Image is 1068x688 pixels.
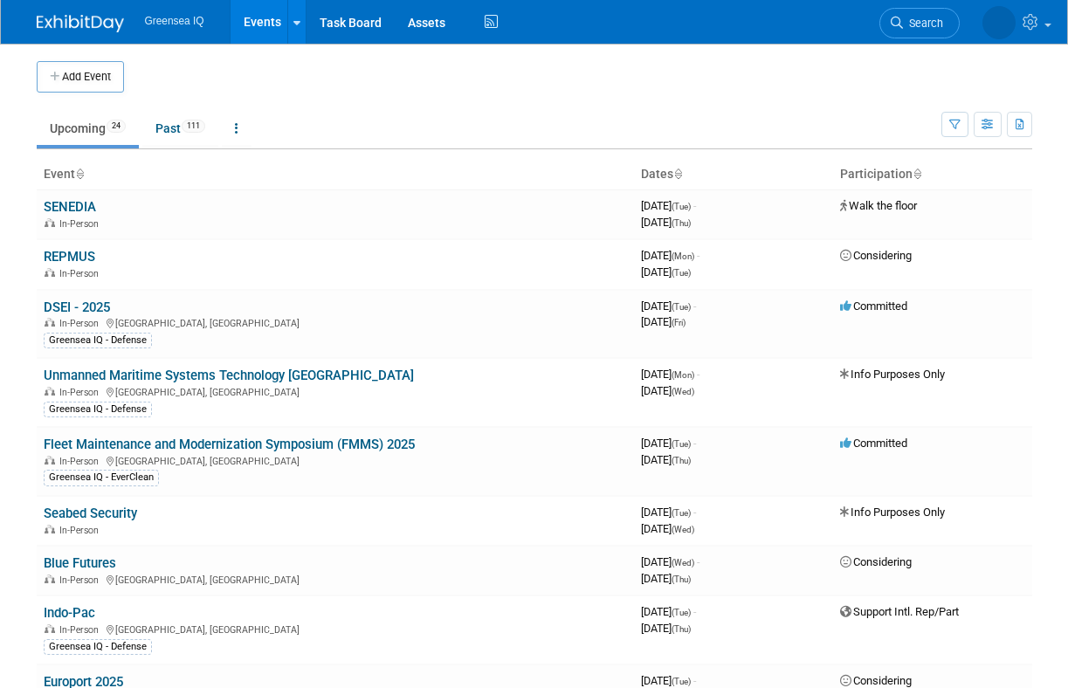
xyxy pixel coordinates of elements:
span: In-Person [59,456,104,467]
img: In-Person Event [45,218,55,227]
th: Event [37,160,634,189]
span: In-Person [59,574,104,586]
span: [DATE] [641,315,686,328]
span: Committed [840,437,907,450]
span: (Tue) [672,302,691,312]
a: Sort by Start Date [673,167,682,181]
div: Greensea IQ - EverClean [44,470,159,485]
span: (Mon) [672,251,694,261]
div: Greensea IQ - Defense [44,333,152,348]
span: Considering [840,555,912,568]
span: 111 [182,120,205,133]
span: In-Person [59,268,104,279]
span: [DATE] [641,384,694,397]
th: Participation [833,160,1032,189]
span: 24 [107,120,126,133]
span: Search [903,17,943,30]
span: [DATE] [641,506,696,519]
span: - [693,605,696,618]
span: [DATE] [641,572,691,585]
span: (Wed) [672,558,694,568]
span: Support Intl. Rep/Part [840,605,959,618]
a: Unmanned Maritime Systems Technology [GEOGRAPHIC_DATA] [44,368,414,383]
span: Considering [840,249,912,262]
img: ExhibitDay [37,15,124,32]
span: In-Person [59,318,104,329]
span: - [693,674,696,687]
img: In-Person Event [45,318,55,327]
a: Upcoming24 [37,112,139,145]
span: - [693,506,696,519]
a: DSEI - 2025 [44,299,110,315]
span: Committed [840,299,907,313]
span: - [697,368,699,381]
span: (Tue) [672,508,691,518]
div: [GEOGRAPHIC_DATA], [GEOGRAPHIC_DATA] [44,315,627,329]
span: (Mon) [672,370,694,380]
a: Sort by Participation Type [913,167,921,181]
span: [DATE] [641,299,696,313]
span: [DATE] [641,605,696,618]
span: Greensea IQ [145,15,204,27]
span: [DATE] [641,555,699,568]
span: - [697,249,699,262]
span: (Thu) [672,456,691,465]
div: [GEOGRAPHIC_DATA], [GEOGRAPHIC_DATA] [44,384,627,398]
img: In-Person Event [45,387,55,396]
span: Walk the floor [840,199,917,212]
span: [DATE] [641,265,691,279]
span: (Wed) [672,525,694,534]
img: In-Person Event [45,525,55,533]
span: (Fri) [672,318,686,327]
div: [GEOGRAPHIC_DATA], [GEOGRAPHIC_DATA] [44,572,627,586]
span: Considering [840,674,912,687]
span: - [693,299,696,313]
span: In-Person [59,218,104,230]
span: (Tue) [672,439,691,449]
span: (Tue) [672,202,691,211]
img: In-Person Event [45,268,55,277]
span: Info Purposes Only [840,506,945,519]
button: Add Event [37,61,124,93]
a: Search [879,8,960,38]
span: In-Person [59,525,104,536]
span: [DATE] [641,674,696,687]
span: (Tue) [672,608,691,617]
span: [DATE] [641,437,696,450]
span: [DATE] [641,199,696,212]
th: Dates [634,160,833,189]
span: [DATE] [641,622,691,635]
a: Past111 [142,112,218,145]
a: Indo-Pac [44,605,95,621]
div: Greensea IQ - Defense [44,402,152,417]
div: Greensea IQ - Defense [44,639,152,655]
span: (Tue) [672,268,691,278]
span: (Thu) [672,574,691,584]
img: In-Person Event [45,574,55,583]
span: - [693,199,696,212]
div: [GEOGRAPHIC_DATA], [GEOGRAPHIC_DATA] [44,453,627,467]
span: - [693,437,696,450]
a: Blue Futures [44,555,116,571]
a: REPMUS [44,249,95,265]
span: Info Purposes Only [840,368,945,381]
img: Dawn D'Angelillo [982,6,1016,39]
span: (Tue) [672,677,691,686]
a: SENEDIA [44,199,96,215]
img: In-Person Event [45,456,55,464]
span: (Thu) [672,624,691,634]
span: (Thu) [672,218,691,228]
span: [DATE] [641,522,694,535]
span: - [697,555,699,568]
span: In-Person [59,624,104,636]
img: In-Person Event [45,624,55,633]
span: [DATE] [641,368,699,381]
span: (Wed) [672,387,694,396]
a: Fleet Maintenance and Modernization Symposium (FMMS) 2025 [44,437,415,452]
span: [DATE] [641,216,691,229]
a: Seabed Security [44,506,137,521]
span: [DATE] [641,249,699,262]
span: In-Person [59,387,104,398]
a: Sort by Event Name [75,167,84,181]
div: [GEOGRAPHIC_DATA], [GEOGRAPHIC_DATA] [44,622,627,636]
